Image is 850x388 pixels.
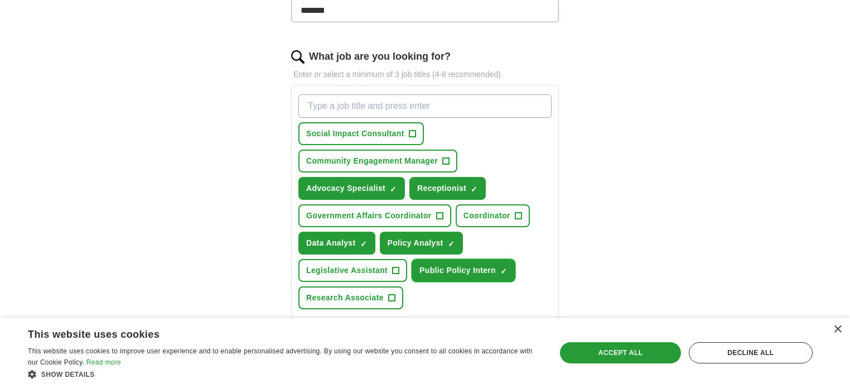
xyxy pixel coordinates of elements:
[306,155,438,167] span: Community Engagement Manager
[456,204,530,227] button: Coordinator
[306,183,385,194] span: Advocacy Specialist
[463,210,510,222] span: Coordinator
[360,239,367,248] span: ✓
[41,371,95,379] span: Show details
[298,204,451,227] button: Government Affairs Coordinator
[306,292,384,304] span: Research Associate
[298,177,405,200] button: Advocacy Specialist✓
[390,185,397,194] span: ✓
[560,342,680,363] div: Accept all
[291,69,559,80] p: Enter or select a minimum of 3 job titles (4-8 recommended)
[306,265,388,276] span: Legislative Assistant
[298,259,407,282] button: Legislative Assistant
[306,237,356,249] span: Data Analyst
[86,358,121,366] a: Read more, opens a new window
[298,122,424,145] button: Social Impact Consultant
[388,237,443,249] span: Policy Analyst
[419,265,496,276] span: Public Policy Intern
[689,342,813,363] div: Decline all
[28,368,540,380] div: Show details
[306,128,404,140] span: Social Impact Consultant
[417,183,466,194] span: Receptionist
[380,232,463,255] button: Policy Analyst✓
[833,325,842,334] div: Close
[309,49,451,64] label: What job are you looking for?
[291,50,305,64] img: search.png
[298,94,552,118] input: Type a job title and press enter
[298,150,457,173] button: Community Engagement Manager
[412,259,515,282] button: Public Policy Intern✓
[298,232,375,255] button: Data Analyst✓
[306,210,432,222] span: Government Affairs Coordinator
[471,185,477,194] span: ✓
[500,267,507,276] span: ✓
[28,347,533,366] span: This website uses cookies to improve user experience and to enable personalised advertising. By u...
[409,177,486,200] button: Receptionist✓
[448,239,455,248] span: ✓
[298,286,403,309] button: Research Associate
[28,324,513,341] div: This website uses cookies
